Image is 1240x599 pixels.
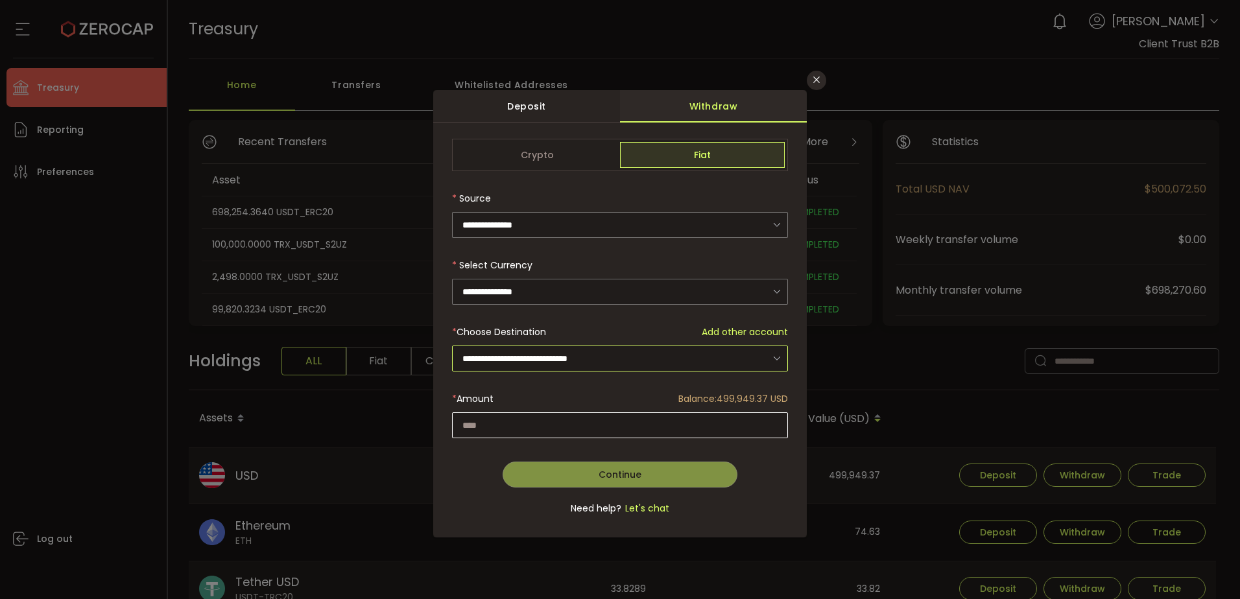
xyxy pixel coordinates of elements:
span: Let's chat [621,502,669,515]
span: 499,949.37 USD [717,392,788,405]
span: Balance: [678,392,717,405]
label: Select Currency [452,259,532,272]
span: Choose Destination [457,325,546,338]
span: Need help? [571,502,621,515]
span: Continue [599,468,641,481]
button: Continue [503,462,738,487]
iframe: Chat Widget [1175,537,1240,599]
span: Fiat [620,142,785,168]
span: Amount [457,392,494,405]
span: Crypto [455,142,620,168]
div: Deposit [433,90,620,123]
label: Source [452,192,491,205]
div: dialog [433,90,807,537]
div: Withdraw [620,90,807,123]
span: Add other account [702,325,788,339]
